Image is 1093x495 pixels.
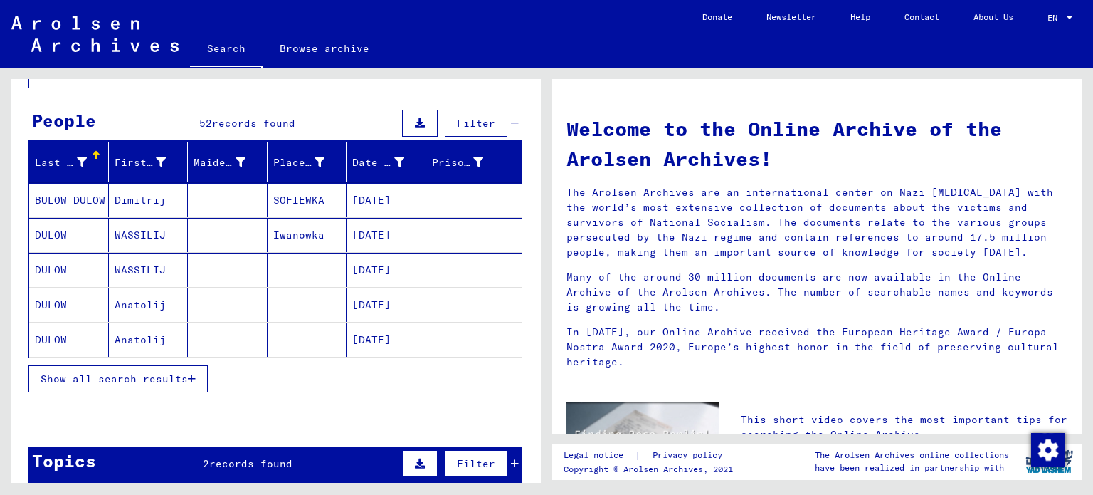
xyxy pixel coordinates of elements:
div: Place of Birth [273,151,347,174]
mat-header-cell: Place of Birth [268,142,347,182]
p: The Arolsen Archives online collections [815,449,1009,462]
mat-cell: [DATE] [347,253,426,287]
div: Maiden Name [194,155,245,170]
mat-cell: WASSILIJ [109,253,189,287]
mat-cell: DULOW [29,323,109,357]
span: 2 [203,457,209,470]
img: Change consent [1031,433,1065,467]
img: video.jpg [566,402,719,486]
mat-header-cell: Last Name [29,142,109,182]
a: Legal notice [564,448,635,463]
img: yv_logo.png [1023,444,1076,479]
img: Arolsen_neg.svg [11,16,179,52]
p: This short video covers the most important tips for searching the Online Archive. [741,412,1068,442]
span: Filter [457,117,495,130]
div: Change consent [1030,432,1065,467]
mat-cell: DULOW [29,218,109,252]
span: 52 [199,117,212,130]
span: records found [209,457,292,470]
span: EN [1047,13,1063,23]
mat-cell: DULOW [29,253,109,287]
a: Privacy policy [641,448,739,463]
p: Copyright © Arolsen Archives, 2021 [564,463,739,476]
mat-cell: Anatolij [109,323,189,357]
div: Prisoner # [432,155,484,170]
mat-cell: Anatolij [109,288,189,322]
mat-cell: [DATE] [347,183,426,217]
mat-cell: SOFIEWKA [268,183,347,217]
p: Many of the around 30 million documents are now available in the Online Archive of the Arolsen Ar... [566,270,1068,315]
button: Filter [445,110,507,137]
mat-cell: Dimitrij [109,183,189,217]
mat-header-cell: Maiden Name [188,142,268,182]
div: Topics [32,448,96,474]
mat-header-cell: Date of Birth [347,142,426,182]
div: Date of Birth [352,155,404,170]
button: Show all search results [28,365,208,392]
mat-header-cell: Prisoner # [426,142,522,182]
div: People [32,108,96,133]
mat-cell: [DATE] [347,218,426,252]
mat-cell: WASSILIJ [109,218,189,252]
p: In [DATE], our Online Archive received the European Heritage Award / Europa Nostra Award 2020, Eu... [566,325,1068,370]
div: First Name [115,151,188,174]
button: Filter [445,450,507,477]
mat-header-cell: First Name [109,142,189,182]
span: records found [212,117,295,130]
mat-cell: [DATE] [347,288,426,322]
div: First Name [115,155,167,170]
mat-cell: Iwanowka [268,218,347,252]
mat-cell: DULOW [29,288,109,322]
div: Prisoner # [432,151,505,174]
h1: Welcome to the Online Archive of the Arolsen Archives! [566,114,1068,174]
span: Show all search results [41,372,188,385]
mat-cell: BULOW DULOW [29,183,109,217]
div: Last Name [35,151,108,174]
span: Filter [457,457,495,470]
p: have been realized in partnership with [815,462,1009,474]
a: Search [190,31,263,68]
a: Browse archive [263,31,386,66]
div: Date of Birth [352,151,426,174]
div: Place of Birth [273,155,325,170]
mat-cell: [DATE] [347,323,426,357]
p: The Arolsen Archives are an international center on Nazi [MEDICAL_DATA] with the world’s most ext... [566,185,1068,260]
div: | [564,448,739,463]
div: Last Name [35,155,87,170]
div: Maiden Name [194,151,267,174]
